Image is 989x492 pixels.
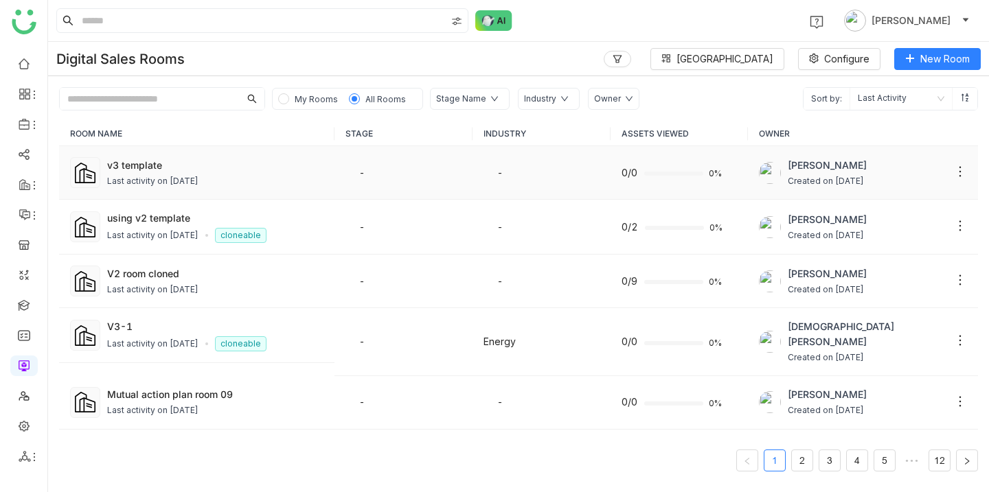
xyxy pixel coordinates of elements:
[798,48,880,70] button: Configure
[359,336,365,347] span: -
[858,88,944,110] nz-select-item: Last Activity
[359,396,365,408] span: -
[107,338,198,351] div: Last activity on [DATE]
[107,229,198,242] div: Last activity on [DATE]
[215,228,266,243] nz-tag: cloneable
[359,221,365,233] span: -
[622,220,638,235] span: 0/2
[956,449,978,471] button: Next Page
[764,449,786,471] li: 1
[484,336,516,347] span: Energy
[611,121,749,146] th: ASSETS VIEWED
[759,331,781,353] img: 684a9b06de261c4b36a3cf65
[874,450,895,471] a: 5
[841,10,973,32] button: [PERSON_NAME]
[59,121,334,146] th: ROOM NAME
[929,449,951,471] li: 12
[901,449,923,471] li: Next 5 Pages
[759,391,781,413] img: 684a9aedde261c4b36a3ced9
[788,212,867,227] span: [PERSON_NAME]
[359,167,365,178] span: -
[497,167,503,178] span: -
[894,48,981,70] button: New Room
[365,94,406,104] span: All Rooms
[792,450,812,471] a: 2
[107,283,198,296] div: Last activity on [DATE]
[107,175,198,188] div: Last activity on [DATE]
[107,158,323,172] div: v3 template
[920,51,970,67] span: New Room
[622,274,637,289] span: 0/9
[594,93,621,106] div: Owner
[764,450,785,471] a: 1
[788,283,867,296] span: Created on [DATE]
[475,10,512,31] img: ask-buddy-normal.svg
[788,158,867,173] span: [PERSON_NAME]
[107,404,198,417] div: Last activity on [DATE]
[788,266,867,281] span: [PERSON_NAME]
[844,10,866,32] img: avatar
[788,387,867,402] span: [PERSON_NAME]
[107,387,323,401] div: Mutual action plan room 09
[650,48,784,70] button: [GEOGRAPHIC_DATA]
[709,224,726,232] span: 0%
[622,395,637,410] span: 0/0
[791,449,813,471] li: 2
[709,339,725,347] span: 0%
[901,449,923,471] span: •••
[709,399,725,408] span: 0%
[334,121,473,146] th: STAGE
[874,449,896,471] li: 5
[107,211,323,225] div: using v2 template
[788,351,946,364] span: Created on [DATE]
[497,396,503,408] span: -
[436,93,486,106] div: Stage Name
[759,216,781,238] img: 684a9aedde261c4b36a3ced9
[215,336,266,351] nz-tag: cloneable
[810,15,823,29] img: help.svg
[497,275,503,287] span: -
[107,266,323,281] div: V2 room cloned
[824,51,869,67] span: Configure
[788,175,867,188] span: Created on [DATE]
[819,449,841,471] li: 3
[748,121,978,146] th: OWNER
[759,162,781,184] img: 684a9aedde261c4b36a3ced9
[759,270,781,292] img: 684a9aedde261c4b36a3ced9
[847,450,867,471] a: 4
[359,275,365,287] span: -
[788,319,946,349] span: [DEMOGRAPHIC_DATA][PERSON_NAME]
[736,449,758,471] button: Previous Page
[677,51,773,67] span: [GEOGRAPHIC_DATA]
[788,404,867,417] span: Created on [DATE]
[107,319,323,333] div: V3-1
[622,165,637,180] span: 0/0
[451,16,462,27] img: search-type.svg
[12,10,36,34] img: logo
[929,450,950,471] a: 12
[709,278,725,286] span: 0%
[524,93,556,106] div: Industry
[622,334,637,349] span: 0/0
[819,450,840,471] a: 3
[788,229,867,242] span: Created on [DATE]
[709,169,725,178] span: 0%
[872,13,951,28] span: [PERSON_NAME]
[295,94,338,104] span: My Rooms
[846,449,868,471] li: 4
[56,51,185,67] div: Digital Sales Rooms
[497,221,503,233] span: -
[473,121,611,146] th: INDUSTRY
[804,88,850,110] span: Sort by:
